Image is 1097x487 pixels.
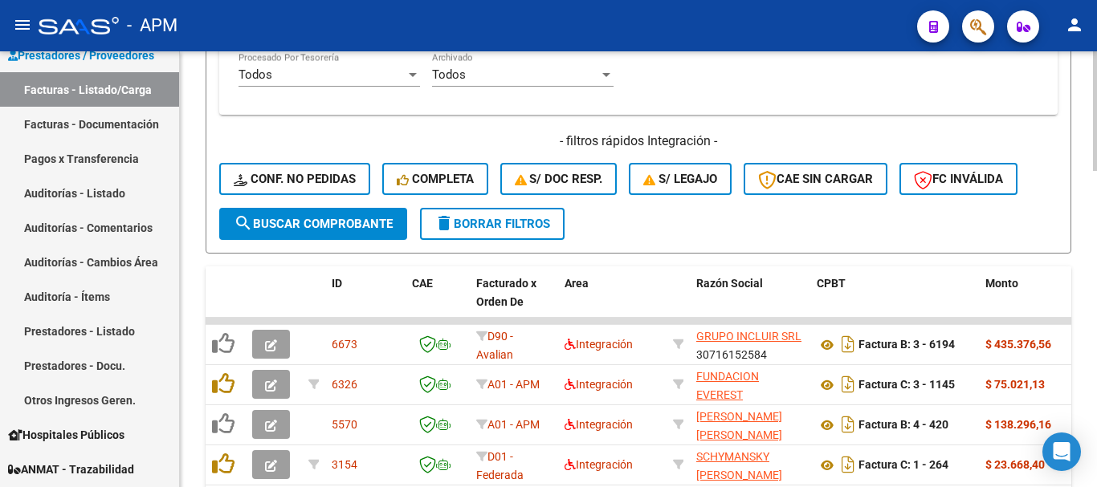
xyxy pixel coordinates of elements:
span: Monto [985,277,1018,290]
mat-icon: search [234,213,253,233]
span: D01 - Federada [476,450,524,481]
mat-icon: delete [434,213,454,233]
button: CAE SIN CARGAR [744,163,887,195]
span: FUNDACION EVEREST [696,370,759,401]
span: S/ Doc Resp. [515,172,603,186]
datatable-header-cell: Area [558,266,667,337]
span: - APM [127,8,177,43]
i: Descargar documento [838,331,858,357]
span: S/ legajo [643,172,717,186]
strong: $ 23.668,40 [985,458,1045,471]
span: Todos [239,67,272,82]
datatable-header-cell: CPBT [810,266,979,337]
strong: Factura B: 4 - 420 [858,419,948,432]
button: Borrar Filtros [420,208,565,240]
button: S/ Doc Resp. [500,163,618,195]
span: Facturado x Orden De [476,277,536,308]
button: Completa [382,163,488,195]
span: [PERSON_NAME] [PERSON_NAME] [696,410,782,441]
datatable-header-cell: ID [325,266,406,337]
div: 30716152584 [696,327,804,361]
span: Razón Social [696,277,763,290]
i: Descargar documento [838,412,858,437]
span: FC Inválida [914,172,1003,186]
span: 5570 [332,418,357,431]
span: Hospitales Públicos [8,426,124,444]
span: Integración [565,418,633,431]
button: Conf. no pedidas [219,163,370,195]
div: Open Intercom Messenger [1042,432,1081,471]
span: GRUPO INCLUIR SRL [696,330,801,343]
span: A01 - APM [487,418,540,431]
mat-icon: menu [13,15,32,34]
span: Integración [565,458,633,471]
span: CPBT [817,277,846,290]
strong: Factura C: 1 - 264 [858,459,948,472]
span: ANMAT - Trazabilidad [8,461,134,478]
span: Conf. no pedidas [234,172,356,186]
button: FC Inválida [899,163,1017,195]
span: Prestadores / Proveedores [8,47,154,64]
div: 27363804409 [696,448,804,481]
strong: Factura B: 3 - 6194 [858,339,955,351]
span: 6326 [332,378,357,391]
i: Descargar documento [838,452,858,477]
datatable-header-cell: Monto [979,266,1075,337]
button: Buscar Comprobante [219,208,407,240]
button: S/ legajo [629,163,732,195]
span: Borrar Filtros [434,217,550,231]
span: Area [565,277,589,290]
strong: $ 138.296,16 [985,418,1051,431]
span: CAE [412,277,433,290]
span: Completa [397,172,474,186]
i: Descargar documento [838,371,858,397]
datatable-header-cell: Razón Social [690,266,810,337]
span: Todos [432,67,466,82]
span: SCHYMANSKY [PERSON_NAME] [696,450,782,481]
strong: $ 435.376,56 [985,338,1051,351]
h4: - filtros rápidos Integración - [219,132,1058,150]
span: 6673 [332,338,357,351]
datatable-header-cell: Facturado x Orden De [470,266,558,337]
span: A01 - APM [487,378,540,391]
mat-icon: person [1065,15,1084,34]
div: 33708388209 [696,367,804,401]
span: Buscar Comprobante [234,217,393,231]
span: CAE SIN CARGAR [758,172,873,186]
span: Integración [565,338,633,351]
strong: Factura C: 3 - 1145 [858,379,955,392]
span: Integración [565,378,633,391]
span: ID [332,277,342,290]
div: 20317066032 [696,408,804,441]
strong: $ 75.021,13 [985,378,1045,391]
span: D90 - Avalian [476,330,513,361]
span: 3154 [332,458,357,471]
datatable-header-cell: CAE [406,266,470,337]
